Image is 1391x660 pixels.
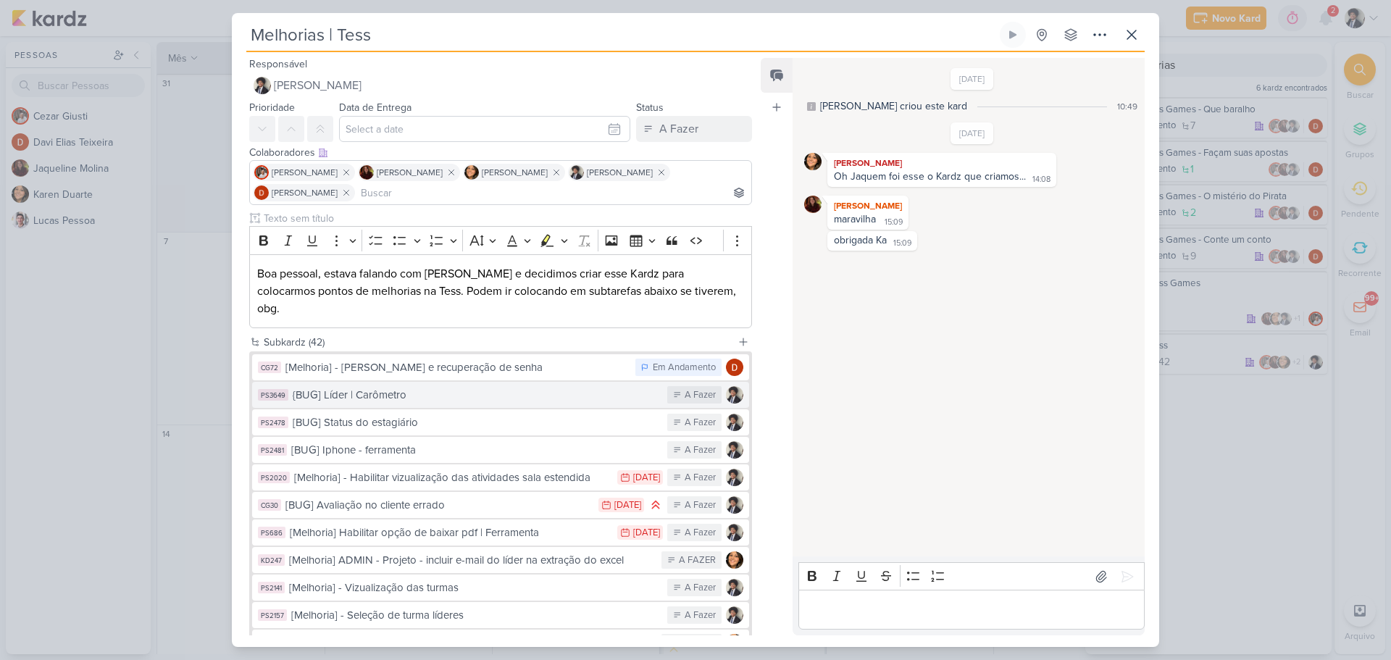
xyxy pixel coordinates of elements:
[633,528,660,538] div: [DATE]
[659,120,698,138] div: A Fazer
[339,101,412,114] label: Data de Entrega
[293,387,660,404] div: {BUG] Líder | Carômetro
[258,499,281,511] div: CG30
[685,443,716,458] div: A Fazer
[289,552,654,569] div: [Melhoria] ADMIN - Projeto - incluir e-mail do líder na extração do excel
[258,362,281,373] div: CG72
[252,547,749,573] button: KD247 [Melhoria] ADMIN - Projeto - incluir e-mail do líder na extração do excel A FAZER
[834,234,887,246] div: obrigada Ka
[249,226,752,254] div: Editor toolbar
[636,101,664,114] label: Status
[636,116,752,142] button: A Fazer
[726,551,743,569] img: Karen Duarte
[285,497,591,514] div: [BUG] Avaliação no cliente errado
[726,359,743,376] img: Davi Elias Teixeira
[726,441,743,459] img: Pedro Luahn Simões
[820,99,967,114] div: [PERSON_NAME] criou este kard
[258,389,288,401] div: PS3649
[258,554,285,566] div: KD247
[252,492,749,518] button: CG30 [BUG] Avaliação no cliente errado [DATE] A Fazer
[264,335,732,350] div: Subkardz (42)
[464,165,479,180] img: Karen Duarte
[252,354,749,380] button: CG72 [Melhoria] - [PERSON_NAME] e recuperação de senha Em Andamento
[614,501,641,510] div: [DATE]
[685,526,716,540] div: A Fazer
[258,609,287,621] div: PS2157
[258,582,285,593] div: PS2141
[293,414,660,431] div: [BUG] Status do estagiário
[804,196,822,213] img: Jaqueline Molina
[290,525,610,541] div: [Melhoria] Habilitar opção de baixar pdf | Ferramenta
[679,554,716,568] div: A FAZER
[294,469,610,486] div: [Melhoria] - Habilitar vizualização das atividades sala estendida
[1007,29,1019,41] div: Ligar relógio
[653,361,716,375] div: Em Andamento
[252,382,749,408] button: PS3649 {BUG] Líder | Carômetro A Fazer
[726,414,743,431] img: Pedro Luahn Simões
[359,165,374,180] img: Jaqueline Molina
[274,77,362,94] span: [PERSON_NAME]
[685,416,716,430] div: A Fazer
[893,238,911,249] div: 15:09
[830,199,906,213] div: [PERSON_NAME]
[798,590,1145,630] div: Editor editing area: main
[261,211,752,226] input: Texto sem título
[252,464,749,490] button: PS2020 [Melhoria] - Habilitar vizualização das atividades sala estendida [DATE] A Fazer
[272,186,338,199] span: [PERSON_NAME]
[834,213,876,225] div: maravilha
[685,471,716,485] div: A Fazer
[252,519,749,546] button: PS686 [Melhoria] Habilitar opção de baixar pdf | Ferramenta [DATE] A Fazer
[249,254,752,329] div: Editor editing area: main
[249,101,295,114] label: Prioridade
[249,145,752,160] div: Colaboradores
[254,185,269,200] img: Davi Elias Teixeira
[482,166,548,179] span: [PERSON_NAME]
[726,496,743,514] img: Pedro Luahn Simões
[258,417,288,428] div: PS2478
[804,153,822,170] img: Karen Duarte
[798,562,1145,590] div: Editor toolbar
[258,444,287,456] div: PS2481
[685,609,716,623] div: A Fazer
[685,388,716,403] div: A Fazer
[249,58,307,70] label: Responsável
[252,602,749,628] button: PS2157 [Melhoria] - Seleção de turma líderes A Fazer
[288,635,635,651] div: [Melhoria] ADMIn > Pré-banca (dashboard)
[569,165,584,180] img: Pedro Luahn Simões
[1117,100,1137,113] div: 10:49
[249,72,752,99] button: [PERSON_NAME]
[377,166,443,179] span: [PERSON_NAME]
[254,77,271,94] img: Pedro Luahn Simões
[252,630,749,656] button: [Melhoria] ADMIn > Pré-banca (dashboard)
[648,498,663,512] div: Prioridade Alta
[633,473,660,483] div: [DATE]
[291,442,660,459] div: [BUG] Iphone - ferramenta
[254,165,269,180] img: Cezar Giusti
[258,472,290,483] div: PS2020
[252,409,749,435] button: PS2478 [BUG] Status do estagiário A Fazer
[258,527,285,538] div: PS686
[726,524,743,541] img: Pedro Luahn Simões
[685,498,716,513] div: A Fazer
[272,166,338,179] span: [PERSON_NAME]
[339,116,630,142] input: Select a date
[257,265,744,317] p: Boa pessoal, estava falando com [PERSON_NAME] e decidimos criar esse Kardz para colocarmos pontos...
[885,217,903,228] div: 15:09
[1032,174,1050,185] div: 14:08
[252,575,749,601] button: PS2141 [Melhoria] - Vizualização das turmas A Fazer
[685,581,716,596] div: A Fazer
[726,579,743,596] img: Pedro Luahn Simões
[291,607,660,624] div: [Melhoria] - Seleção de turma líderes
[726,469,743,486] img: Pedro Luahn Simões
[830,156,1053,170] div: [PERSON_NAME]
[726,634,743,651] img: Karen Duarte
[285,359,628,376] div: [Melhoria] - [PERSON_NAME] e recuperação de senha
[289,580,660,596] div: [Melhoria] - Vizualização das turmas
[252,437,749,463] button: PS2481 [BUG] Iphone - ferramenta A Fazer
[587,166,653,179] span: [PERSON_NAME]
[726,386,743,404] img: Pedro Luahn Simões
[726,606,743,624] img: Pedro Luahn Simões
[834,170,1026,183] div: Oh Jaquem foi esse o Kardz que criamos...
[358,184,748,201] input: Buscar
[246,22,997,48] input: Kard Sem Título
